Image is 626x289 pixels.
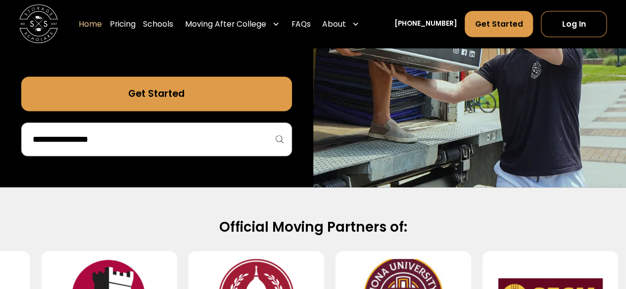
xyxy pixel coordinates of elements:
[110,11,136,38] a: Pricing
[465,11,533,37] a: Get Started
[19,5,58,43] img: Storage Scholars main logo
[318,11,363,38] div: About
[322,18,346,30] div: About
[541,11,607,37] a: Log In
[181,11,284,38] div: Moving After College
[143,11,173,38] a: Schools
[31,218,595,236] h2: Official Moving Partners of:
[291,11,311,38] a: FAQs
[21,77,292,111] a: Get Started
[394,19,457,30] a: [PHONE_NUMBER]
[79,11,102,38] a: Home
[185,18,266,30] div: Moving After College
